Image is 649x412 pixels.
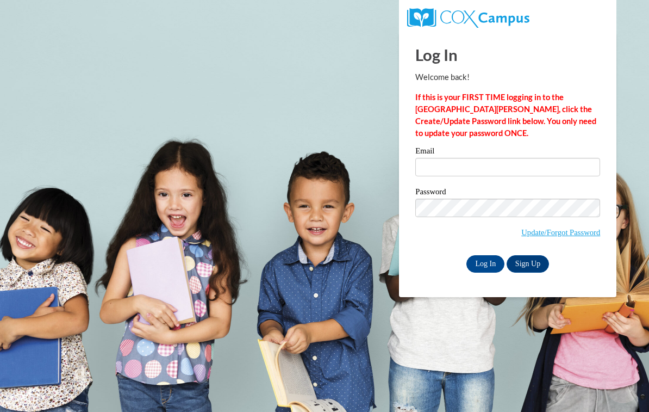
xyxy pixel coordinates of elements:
[466,255,504,273] input: Log In
[521,228,600,237] a: Update/Forgot Password
[415,71,600,83] p: Welcome back!
[415,44,600,66] h1: Log In
[415,188,600,199] label: Password
[606,368,640,403] iframe: Button to launch messaging window
[407,8,529,28] img: COX Campus
[415,93,596,138] strong: If this is your FIRST TIME logging in to the [GEOGRAPHIC_DATA][PERSON_NAME], click the Create/Upd...
[415,147,600,158] label: Email
[507,255,549,273] a: Sign Up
